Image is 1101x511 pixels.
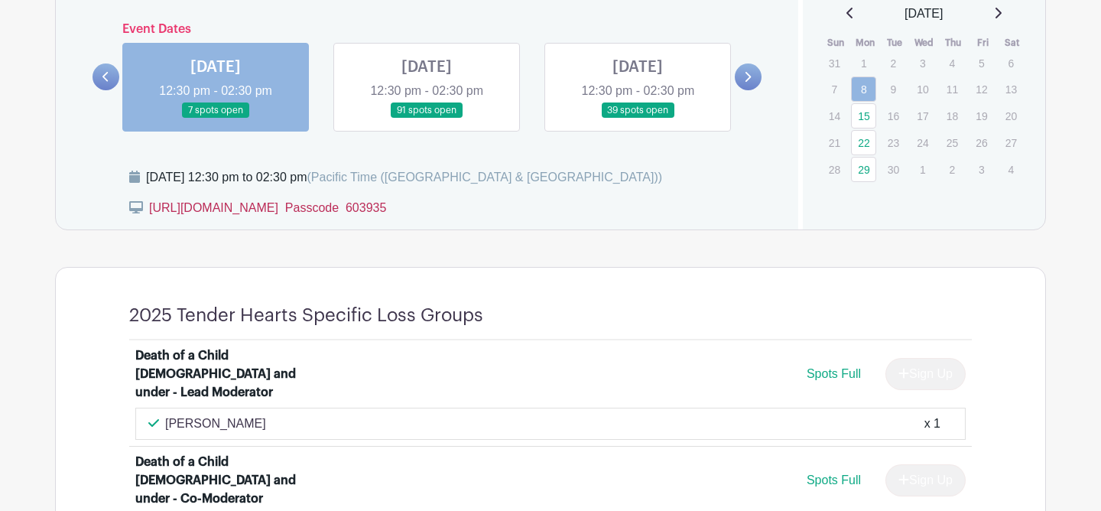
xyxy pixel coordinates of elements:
[135,453,325,508] div: Death of a Child [DEMOGRAPHIC_DATA] and under - Co-Moderator
[881,51,906,75] p: 2
[807,367,861,380] span: Spots Full
[822,51,847,75] p: 31
[998,35,1028,50] th: Sat
[881,158,906,181] p: 30
[999,104,1024,128] p: 20
[910,77,935,101] p: 10
[910,104,935,128] p: 17
[149,201,386,214] a: [URL][DOMAIN_NAME] Passcode 603935
[940,77,965,101] p: 11
[924,415,940,433] div: x 1
[968,35,998,50] th: Fri
[851,51,876,75] p: 1
[940,51,965,75] p: 4
[999,51,1024,75] p: 6
[807,474,861,487] span: Spots Full
[905,5,943,23] span: [DATE]
[881,131,906,155] p: 23
[969,104,994,128] p: 19
[969,158,994,181] p: 3
[940,104,965,128] p: 18
[940,131,965,155] p: 25
[881,77,906,101] p: 9
[881,104,906,128] p: 16
[969,131,994,155] p: 26
[129,304,483,327] h4: 2025 Tender Hearts Specific Loss Groups
[851,157,876,182] a: 29
[851,103,876,129] a: 15
[999,77,1024,101] p: 13
[822,77,847,101] p: 7
[146,168,662,187] div: [DATE] 12:30 pm to 02:30 pm
[880,35,910,50] th: Tue
[821,35,851,50] th: Sun
[969,77,994,101] p: 12
[940,158,965,181] p: 2
[822,158,847,181] p: 28
[939,35,969,50] th: Thu
[307,171,662,184] span: (Pacific Time ([GEOGRAPHIC_DATA] & [GEOGRAPHIC_DATA]))
[910,51,935,75] p: 3
[999,131,1024,155] p: 27
[850,35,880,50] th: Mon
[851,130,876,155] a: 22
[165,415,266,433] p: [PERSON_NAME]
[822,104,847,128] p: 14
[822,131,847,155] p: 21
[119,22,735,37] h6: Event Dates
[910,131,935,155] p: 24
[851,76,876,102] a: 8
[910,158,935,181] p: 1
[135,347,325,402] div: Death of a Child [DEMOGRAPHIC_DATA] and under - Lead Moderator
[969,51,994,75] p: 5
[909,35,939,50] th: Wed
[999,158,1024,181] p: 4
